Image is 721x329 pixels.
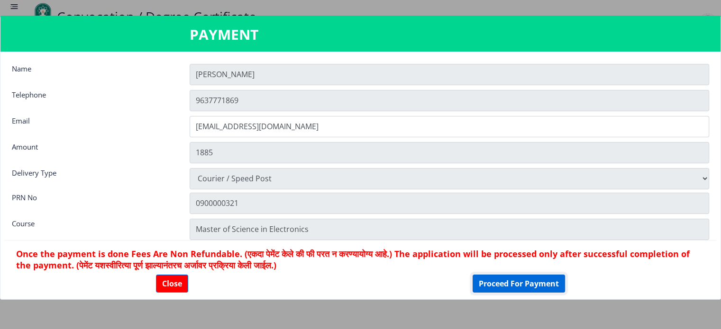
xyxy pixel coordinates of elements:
[190,25,531,44] h3: PAYMENT
[5,168,183,187] div: Delivery Type
[156,275,188,293] button: Close
[190,193,709,214] input: Zipcode
[473,275,565,293] button: Proceed For Payment
[5,90,183,109] div: Telephone
[190,116,709,137] input: Email
[5,142,183,161] div: Amount
[5,193,183,212] div: PRN No
[190,219,709,240] input: Zipcode
[16,248,705,271] h6: Once the payment is done Fees Are Non Refundable. (एकदा पेमेंट केले की फी परत न करण्यायोग्य आहे.)...
[190,142,709,163] input: Amount
[5,116,183,135] div: Email
[190,90,709,111] input: Telephone
[5,219,183,238] div: Course
[5,64,183,83] div: Name
[190,64,709,85] input: Name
